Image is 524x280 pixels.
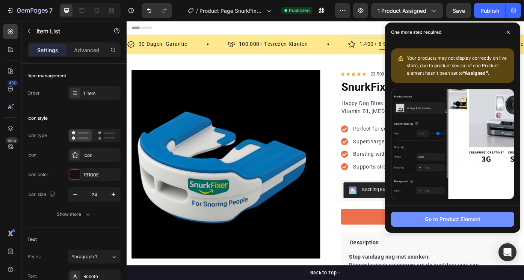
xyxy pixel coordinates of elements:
[463,70,488,76] b: “Assigned”
[127,21,524,280] iframe: Design area
[446,3,471,18] button: Save
[267,187,306,195] div: Kaching Bundles
[378,7,426,15] span: 1 product assigned
[27,236,37,243] div: Text
[391,212,514,227] button: Go to Product Element
[395,21,450,32] p: 30 Dagen Garantie
[3,3,56,18] button: 7
[7,80,18,86] div: 450
[243,65,445,85] h1: SnurkFixer Nr. 1 Antisnurk Beugel
[68,250,121,263] button: Paragraph 1
[27,115,48,122] div: Icon style
[453,8,465,14] span: Save
[71,253,97,260] span: Paragraph 1
[289,7,310,14] span: Published
[243,213,445,231] button: Add to cart
[74,46,100,54] p: Advanced
[142,3,172,18] div: Undo/Redo
[252,264,344,271] strong: Stop vandaag nog met snurken.
[196,7,198,15] span: /
[27,253,41,260] div: Styles
[277,56,337,64] p: 22,500+ Happy Customers
[254,247,286,256] p: Description
[27,171,48,178] div: Icon color
[498,243,516,261] div: Open Intercom Messenger
[244,89,444,107] p: Happy Dog Bites - Contains Vitamin C, [MEDICAL_DATA], Vitamin B2, Vitamin B1, [MEDICAL_DATA] and ...
[27,190,57,200] div: Icon size
[407,55,507,76] span: Your products may not display correctly on live store, due to product source of one Product eleme...
[127,21,205,32] p: 100.000+ Tevreden Klanten
[27,132,47,139] div: Icon type
[246,183,312,201] button: Kaching Bundles
[57,211,92,218] div: Show more
[27,90,40,96] div: Order
[425,215,480,223] div: Go to Product Element
[83,273,119,280] div: Roboto
[257,161,398,170] p: Supports strong muscles, increases bone strength
[37,46,58,54] p: Settings
[49,6,53,15] p: 7
[474,3,506,18] button: Publish
[199,7,263,15] span: Product Page SnurkFixer - [DATE] 15:27:53
[27,152,36,158] div: Icon
[257,146,398,155] p: Bursting with protein, vitamins, and minerals
[480,7,499,15] div: Publish
[27,72,66,79] div: Item management
[252,187,261,196] img: KachingBundles.png
[264,21,336,32] p: 1.400+ 5-Sterren Reviews
[328,217,360,226] div: Add to cart
[6,137,18,143] div: Beta
[83,152,119,159] div: Icon
[27,208,121,221] button: Show more
[83,172,119,178] div: 1B100E
[27,273,37,280] div: Font
[83,90,119,97] div: 1 item
[257,118,398,127] p: Perfect for sensitive tummies
[36,27,100,36] p: Item List
[391,29,441,36] p: One more step required
[263,20,337,33] div: Rich Text Editor. Editing area: main
[257,132,398,141] p: Supercharge immunity System
[371,3,443,18] button: 1 product assigned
